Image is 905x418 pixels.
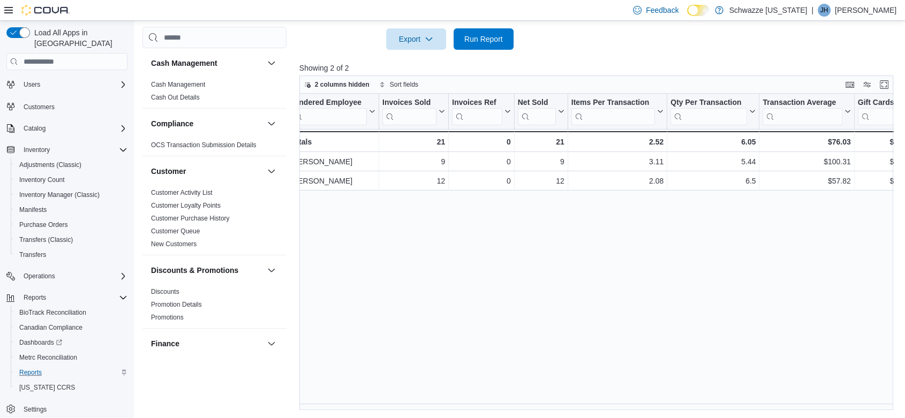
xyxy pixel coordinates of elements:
[19,191,100,199] span: Inventory Manager (Classic)
[151,265,263,276] button: Discounts & Promotions
[19,122,127,135] span: Catalog
[11,350,132,365] button: Metrc Reconciliation
[11,247,132,262] button: Transfers
[265,165,278,178] button: Customer
[2,142,132,157] button: Inventory
[19,221,68,229] span: Purchase Orders
[687,16,688,17] span: Dark Mode
[11,157,132,172] button: Adjustments (Classic)
[151,240,197,248] a: New Customers
[19,143,127,156] span: Inventory
[151,361,202,369] span: GL Account Totals
[11,217,132,232] button: Purchase Orders
[15,158,86,171] a: Adjustments (Classic)
[151,93,200,102] span: Cash Out Details
[454,28,514,50] button: Run Report
[151,202,221,209] a: Customer Loyalty Points
[19,323,82,332] span: Canadian Compliance
[151,118,193,129] h3: Compliance
[11,320,132,335] button: Canadian Compliance
[15,321,127,334] span: Canadian Compliance
[15,351,81,364] a: Metrc Reconciliation
[19,250,46,259] span: Transfers
[151,338,263,349] button: Finance
[142,285,286,328] div: Discounts & Promotions
[15,381,79,394] a: [US_STATE] CCRS
[19,291,50,304] button: Reports
[19,368,42,377] span: Reports
[390,80,418,89] span: Sort fields
[151,361,202,369] a: GL Account Totals
[15,158,127,171] span: Adjustments (Classic)
[2,269,132,284] button: Operations
[151,227,200,235] a: Customer Queue
[517,135,564,148] div: 21
[151,313,184,322] span: Promotions
[142,78,286,108] div: Cash Management
[15,336,127,349] span: Dashboards
[265,337,278,350] button: Finance
[15,233,77,246] a: Transfers (Classic)
[15,173,69,186] a: Inventory Count
[151,94,200,101] a: Cash Out Details
[151,58,217,69] h3: Cash Management
[861,78,873,91] button: Display options
[19,383,75,392] span: [US_STATE] CCRS
[19,122,50,135] button: Catalog
[11,187,132,202] button: Inventory Manager (Classic)
[151,214,230,223] span: Customer Purchase History
[151,141,257,149] a: OCS Transaction Submission Details
[2,401,132,417] button: Settings
[24,146,50,154] span: Inventory
[687,5,710,16] input: Dark Mode
[24,103,55,111] span: Customers
[151,80,205,89] span: Cash Management
[11,365,132,380] button: Reports
[15,366,46,379] a: Reports
[24,80,40,89] span: Users
[21,5,70,16] img: Cova
[151,58,263,69] button: Cash Management
[15,321,87,334] a: Canadian Compliance
[19,101,59,113] a: Customers
[15,351,127,364] span: Metrc Reconciliation
[151,240,197,248] span: New Customers
[299,63,900,73] p: Showing 2 of 2
[670,135,756,148] div: 6.05
[15,306,90,319] a: BioTrack Reconciliation
[151,301,202,308] a: Promotion Details
[818,4,831,17] div: Joel Harvey
[15,381,127,394] span: Washington CCRS
[19,176,65,184] span: Inventory Count
[11,335,132,350] a: Dashboards
[151,166,186,177] h3: Customer
[151,118,263,129] button: Compliance
[30,27,127,49] span: Load All Apps in [GEOGRAPHIC_DATA]
[15,218,127,231] span: Purchase Orders
[265,264,278,277] button: Discounts & Promotions
[15,173,127,186] span: Inventory Count
[15,233,127,246] span: Transfers (Classic)
[2,121,132,136] button: Catalog
[151,81,205,88] a: Cash Management
[265,117,278,130] button: Compliance
[151,166,263,177] button: Customer
[19,206,47,214] span: Manifests
[2,290,132,305] button: Reports
[151,189,213,196] a: Customer Activity List
[11,202,132,217] button: Manifests
[151,300,202,309] span: Promotion Details
[19,291,127,304] span: Reports
[19,235,73,244] span: Transfers (Classic)
[19,78,127,91] span: Users
[382,135,445,148] div: 21
[386,28,446,50] button: Export
[393,28,440,50] span: Export
[19,270,127,283] span: Operations
[11,380,132,395] button: [US_STATE] CCRS
[19,353,77,362] span: Metrc Reconciliation
[142,359,286,389] div: Finance
[151,215,230,222] a: Customer Purchase History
